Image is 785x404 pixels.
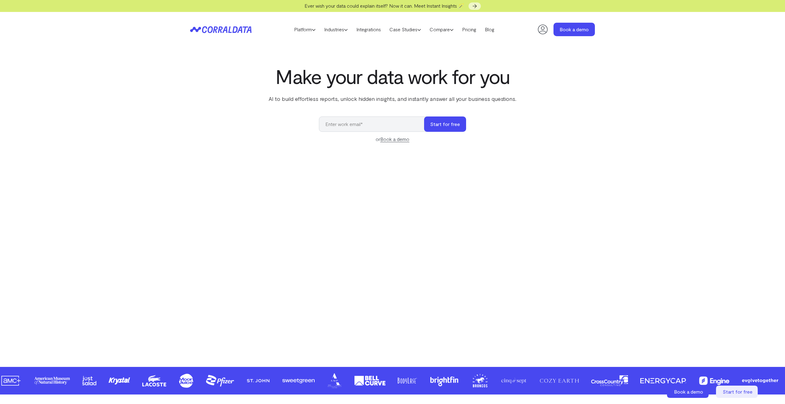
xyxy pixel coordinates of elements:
a: Book a demo [380,136,409,142]
a: Compare [425,25,458,34]
a: Book a demo [553,23,595,36]
input: Enter work email* [319,116,430,132]
div: or [319,135,466,143]
h1: Make your data work for you [267,65,518,87]
a: Start for free [716,386,759,398]
p: AI to build effortless reports, unlock hidden insights, and instantly answer all your business qu... [267,95,518,103]
span: Start for free [723,389,752,394]
a: Book a demo [667,386,710,398]
a: Integrations [352,25,385,34]
a: Blog [481,25,499,34]
a: Industries [320,25,352,34]
a: Platform [290,25,320,34]
span: Book a demo [674,389,703,394]
a: Pricing [458,25,481,34]
span: Ever wish your data could explain itself? Now it can. Meet Instant Insights 🪄 [304,3,464,9]
button: Start for free [424,116,466,132]
a: Case Studies [385,25,425,34]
